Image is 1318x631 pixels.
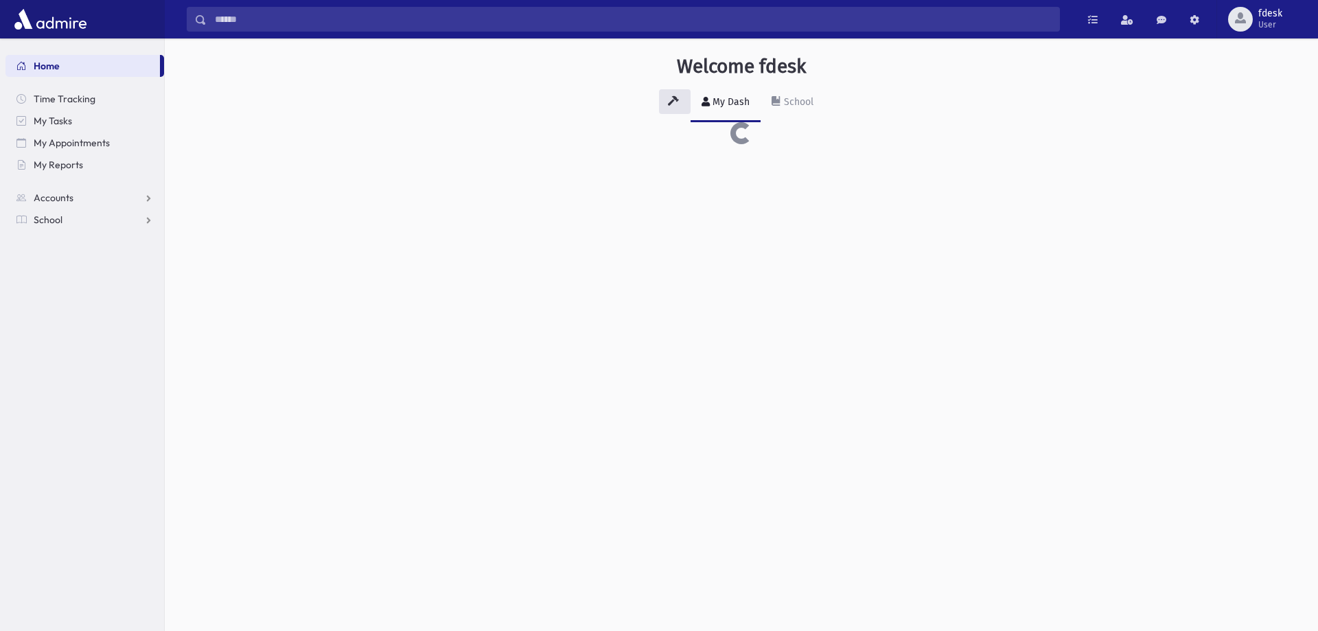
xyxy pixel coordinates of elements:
a: Time Tracking [5,88,164,110]
a: My Appointments [5,132,164,154]
span: My Tasks [34,115,72,127]
a: My Tasks [5,110,164,132]
div: School [781,96,813,108]
img: AdmirePro [11,5,90,33]
a: My Reports [5,154,164,176]
span: Accounts [34,192,73,204]
span: fdesk [1258,8,1282,19]
span: School [34,214,62,226]
h3: Welcome fdesk [677,55,806,78]
span: My Reports [34,159,83,171]
span: User [1258,19,1282,30]
input: Search [207,7,1059,32]
a: School [761,84,824,122]
span: Home [34,60,60,72]
div: My Dash [710,96,750,108]
a: Accounts [5,187,164,209]
span: Time Tracking [34,93,95,105]
a: My Dash [691,84,761,122]
a: School [5,209,164,231]
a: Home [5,55,160,77]
span: My Appointments [34,137,110,149]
